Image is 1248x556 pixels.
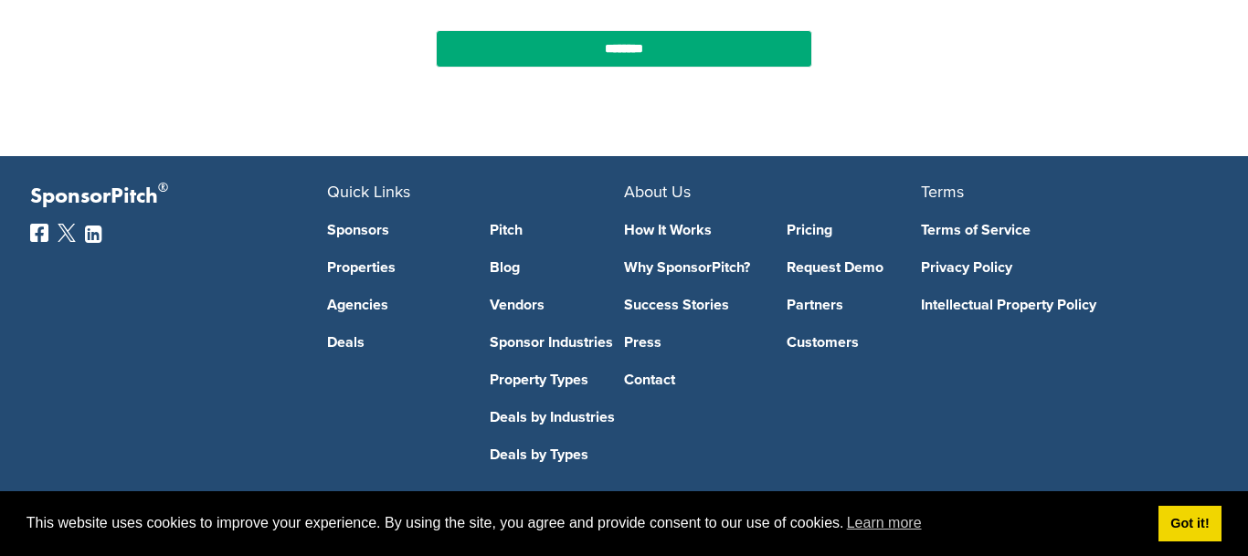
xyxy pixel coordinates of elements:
a: Intellectual Property Policy [921,298,1190,312]
a: Deals by Types [490,447,625,462]
a: Deals [327,335,462,350]
a: How It Works [624,223,759,237]
a: Success Stories [624,298,759,312]
a: Sponsor Industries [490,335,625,350]
a: Press [624,335,759,350]
span: This website uses cookies to improve your experience. By using the site, you agree and provide co... [26,509,1144,537]
a: Pitch [490,223,625,237]
a: Blog [490,260,625,275]
img: Twitter [58,224,76,242]
img: Facebook [30,224,48,242]
a: Pricing [787,223,922,237]
a: Property Types [490,372,625,387]
a: Terms of Service [921,223,1190,237]
a: Request Demo [787,260,922,275]
a: Why SponsorPitch? [624,260,759,275]
a: Partners [787,298,922,312]
p: SponsorPitch [30,184,327,210]
span: About Us [624,182,691,202]
a: Vendors [490,298,625,312]
a: dismiss cookie message [1158,506,1222,542]
a: Sponsors [327,223,462,237]
a: Customers [787,335,922,350]
a: Contact [624,372,759,387]
a: Agencies [327,298,462,312]
span: Terms [921,182,964,202]
a: Properties [327,260,462,275]
span: Quick Links [327,182,410,202]
a: Privacy Policy [921,260,1190,275]
a: Deals by Industries [490,410,625,425]
a: learn more about cookies [844,509,925,537]
span: ® [158,176,168,199]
